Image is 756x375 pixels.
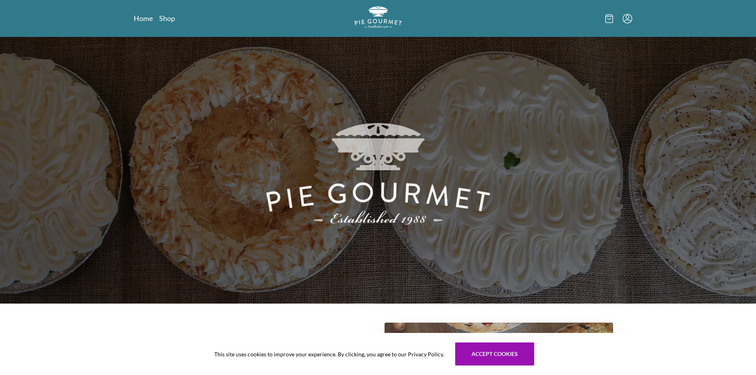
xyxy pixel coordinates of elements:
a: Logo [354,6,402,31]
img: logo [354,6,402,28]
span: This site uses cookies to improve your experience. By clicking, you agree to our Privacy Policy. [214,350,444,358]
button: Menu [623,14,632,23]
a: Home [134,13,153,23]
a: Shop [159,13,175,23]
button: Accept cookies [455,342,534,365]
